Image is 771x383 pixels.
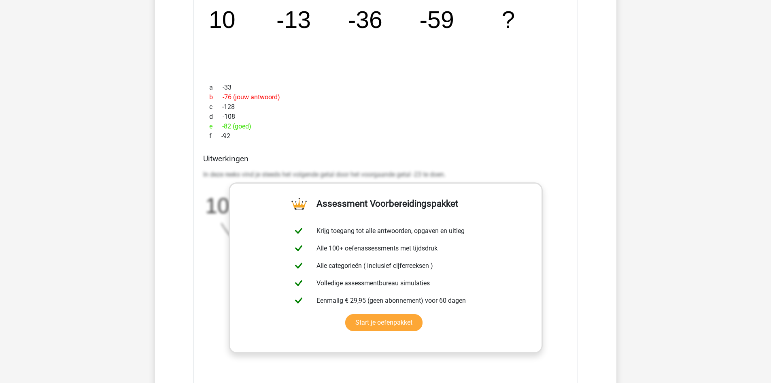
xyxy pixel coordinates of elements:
[205,194,229,218] tspan: 10
[502,6,516,33] tspan: ?
[348,6,382,33] tspan: -36
[203,112,568,122] div: -108
[203,122,568,131] div: -82 (goed)
[209,131,221,141] span: f
[203,131,568,141] div: -92
[209,102,222,112] span: c
[209,112,223,122] span: d
[276,6,311,33] tspan: -13
[203,170,568,180] p: In deze reeks vind je steeds het volgende getal door het voorgaande getal -23 te doen.
[209,83,223,92] span: a
[420,6,454,33] tspan: -59
[209,122,222,131] span: e
[208,6,235,33] tspan: 10
[203,92,568,102] div: -76 (jouw antwoord)
[203,102,568,112] div: -128
[209,92,223,102] span: b
[203,154,568,163] h4: Uitwerkingen
[345,314,423,331] a: Start je oefenpakket
[203,83,568,92] div: -33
